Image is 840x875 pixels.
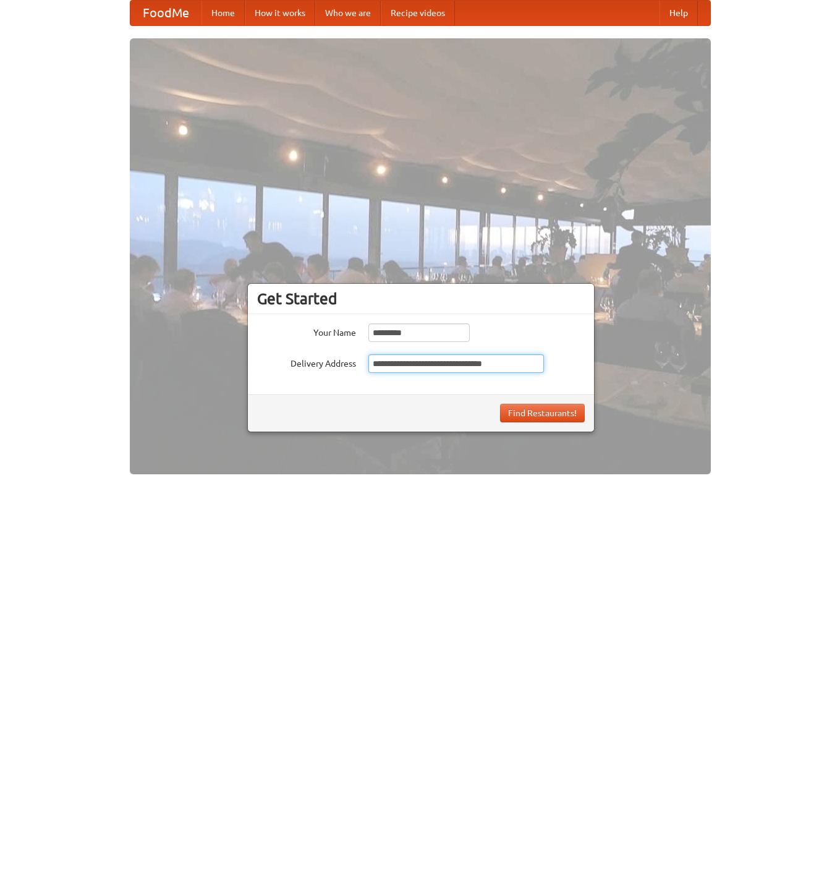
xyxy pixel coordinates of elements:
a: Recipe videos [381,1,455,25]
a: How it works [245,1,315,25]
a: FoodMe [130,1,202,25]
a: Who we are [315,1,381,25]
label: Your Name [257,323,356,339]
label: Delivery Address [257,354,356,370]
a: Help [660,1,698,25]
button: Find Restaurants! [500,404,585,422]
a: Home [202,1,245,25]
h3: Get Started [257,289,585,308]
